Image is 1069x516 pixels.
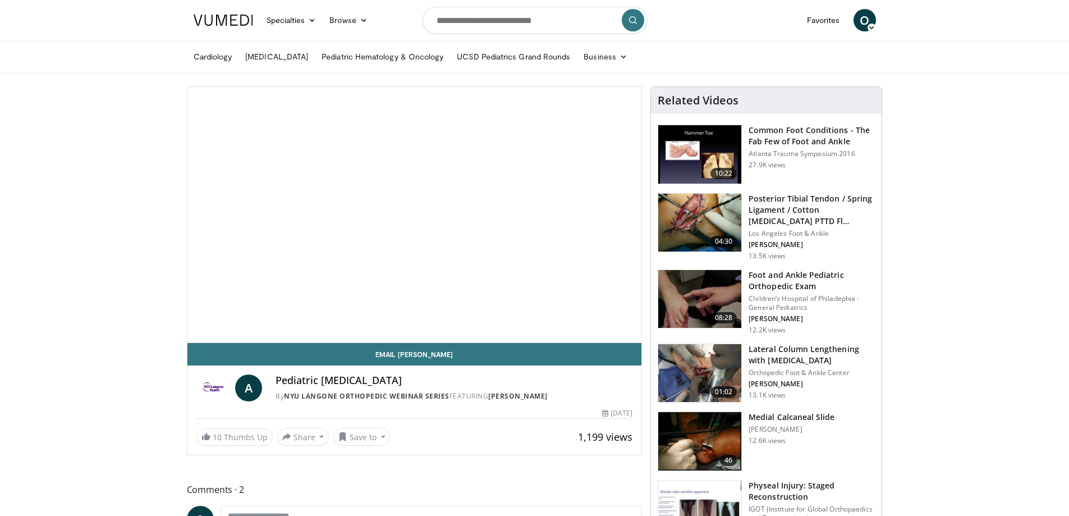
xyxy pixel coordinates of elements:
p: 13.5K views [749,252,786,261]
h4: Related Videos [658,94,738,107]
span: Comments 2 [187,482,643,497]
h3: Lateral Column Lengthening with [MEDICAL_DATA] [749,344,875,366]
a: 04:30 Posterior Tibial Tendon / Spring Ligament / Cotton [MEDICAL_DATA] PTTD Fl… Los Angeles Foot... [658,193,875,261]
h3: Common Foot Conditions - The Fab Few of Foot and Ankle [749,125,875,147]
img: 4559c471-f09d-4bda-8b3b-c296350a5489.150x105_q85_crop-smart_upscale.jpg [658,125,741,184]
a: Cardiology [187,45,239,68]
img: 31d347b7-8cdb-4553-8407-4692467e4576.150x105_q85_crop-smart_upscale.jpg [658,194,741,252]
span: 04:30 [710,236,737,247]
p: [PERSON_NAME] [749,425,834,434]
div: By FEATURING [276,391,632,401]
a: O [854,9,876,31]
span: 10:22 [710,168,737,179]
p: [PERSON_NAME] [749,380,875,389]
img: a1f7088d-36b4-440d-94a7-5073d8375fe0.150x105_q85_crop-smart_upscale.jpg [658,270,741,328]
a: 08:28 Foot and Ankle Pediatric Orthopedic Exam Children’s Hospital of Philadephia - General Pedia... [658,270,875,335]
a: NYU Langone Orthopedic Webinar Series [284,391,449,401]
a: Specialties [260,9,323,31]
a: Favorites [800,9,847,31]
a: 46 Medial Calcaneal Slide [PERSON_NAME] 12.6K views [658,412,875,471]
h4: Pediatric [MEDICAL_DATA] [276,375,632,387]
p: 12.6K views [749,436,786,445]
a: [PERSON_NAME] [488,391,548,401]
p: 27.9K views [749,161,786,170]
img: 545648_3.png.150x105_q85_crop-smart_upscale.jpg [658,344,741,403]
a: [MEDICAL_DATA] [238,45,315,68]
a: A [235,375,262,401]
img: VuMedi Logo [194,15,253,26]
h3: Foot and Ankle Pediatric Orthopedic Exam [749,270,875,292]
a: Browse [323,9,374,31]
p: 12.2K views [749,326,786,335]
p: Atlanta Trauma Symposium 2016 [749,149,875,158]
p: 13.1K views [749,391,786,400]
h3: Medial Calcaneal Slide [749,412,834,423]
a: Business [577,45,634,68]
img: NYU Langone Orthopedic Webinar Series [196,375,231,401]
p: Los Angeles Foot & Ankle [749,229,875,238]
img: 1227497_3.png.150x105_q85_crop-smart_upscale.jpg [658,412,741,471]
video-js: Video Player [187,87,642,343]
button: Share [277,428,329,446]
a: 01:02 Lateral Column Lengthening with [MEDICAL_DATA] Orthopedic Foot & Ankle Center [PERSON_NAME]... [658,344,875,403]
button: Save to [333,428,391,446]
a: 10:22 Common Foot Conditions - The Fab Few of Foot and Ankle Atlanta Trauma Symposium 2016 27.9K ... [658,125,875,184]
div: [DATE] [602,408,632,418]
p: [PERSON_NAME] [749,314,875,323]
span: 1,199 views [578,430,632,444]
a: Email [PERSON_NAME] [187,343,642,366]
p: Orthopedic Foot & Ankle Center [749,368,875,377]
p: [PERSON_NAME] [749,240,875,249]
span: 10 [213,432,222,442]
a: Pediatric Hematology & Oncology [315,45,450,68]
a: 10 Thumbs Up [196,428,273,446]
p: Children’s Hospital of Philadephia - General Pediatrics [749,294,875,312]
a: UCSD Pediatrics Grand Rounds [450,45,577,68]
span: 08:28 [710,312,737,323]
h3: Posterior Tibial Tendon / Spring Ligament / Cotton [MEDICAL_DATA] PTTD Fl… [749,193,875,227]
input: Search topics, interventions [423,7,647,34]
h3: Physeal Injury: Staged Reconstruction [749,480,875,503]
span: 46 [720,455,737,466]
span: 01:02 [710,386,737,398]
